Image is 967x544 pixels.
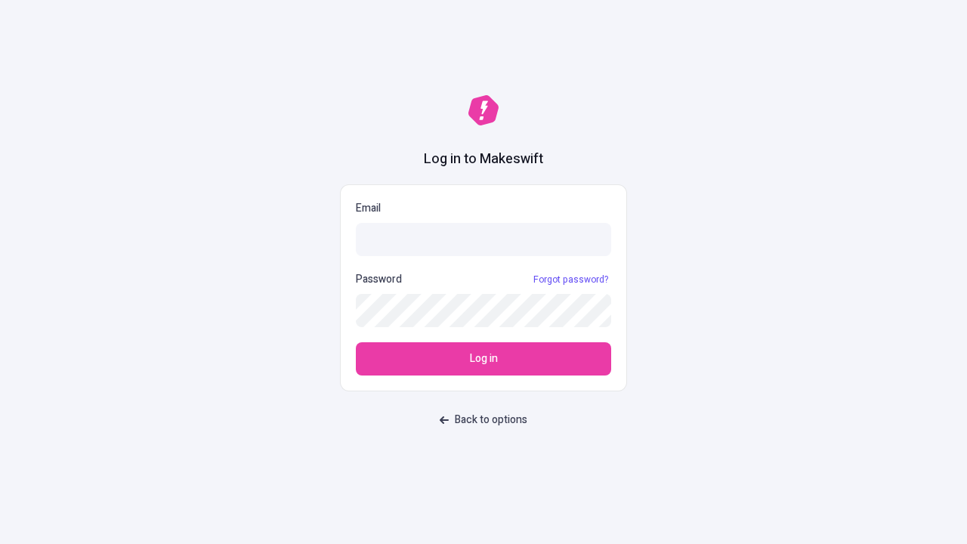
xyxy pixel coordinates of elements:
[470,351,498,367] span: Log in
[424,150,543,169] h1: Log in to Makeswift
[431,406,536,434] button: Back to options
[356,200,611,217] p: Email
[356,223,611,256] input: Email
[356,271,402,288] p: Password
[455,412,527,428] span: Back to options
[530,274,611,286] a: Forgot password?
[356,342,611,376] button: Log in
